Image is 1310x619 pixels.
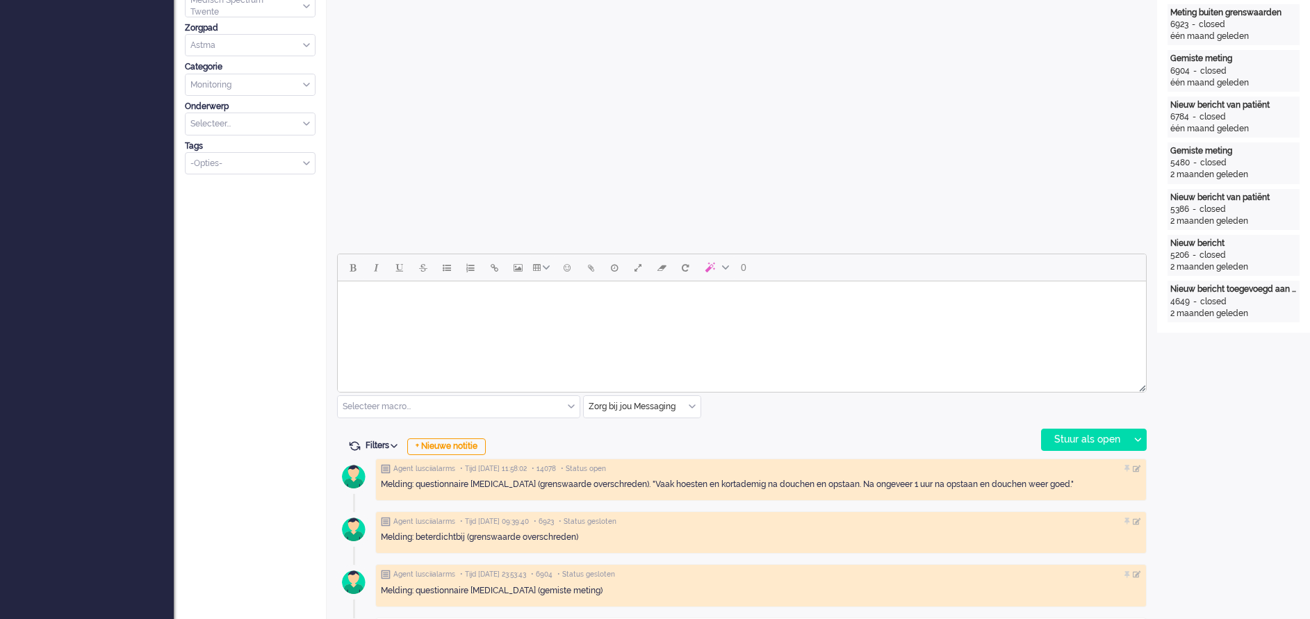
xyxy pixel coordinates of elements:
[364,256,388,279] button: Italic
[435,256,459,279] button: Bullet list
[1170,157,1190,169] div: 5480
[460,570,526,579] span: • Tijd [DATE] 23:53:43
[626,256,650,279] button: Fullscreen
[650,256,673,279] button: Clear formatting
[534,517,554,527] span: • 6923
[338,281,1146,379] iframe: Rich Text Area
[388,256,411,279] button: Underline
[393,517,455,527] span: Agent lusciialarms
[1189,111,1200,123] div: -
[559,517,616,527] span: • Status gesloten
[1170,7,1297,19] div: Meting buiten grenswaarden
[1200,296,1227,308] div: closed
[1189,249,1200,261] div: -
[185,61,316,73] div: Categorie
[530,256,555,279] button: Table
[697,256,735,279] button: AI
[1200,157,1227,169] div: closed
[532,464,556,474] span: • 14078
[393,464,455,474] span: Agent lusciialarms
[1170,99,1297,111] div: Nieuw bericht van patiënt
[1170,296,1190,308] div: 4649
[1170,145,1297,157] div: Gemiste meting
[1170,238,1297,249] div: Nieuw bericht
[603,256,626,279] button: Delay message
[561,464,606,474] span: • Status open
[1190,296,1200,308] div: -
[1170,308,1297,320] div: 2 maanden geleden
[741,262,746,273] span: 0
[673,256,697,279] button: Reset content
[460,517,529,527] span: • Tijd [DATE] 09:39:40
[1170,215,1297,227] div: 2 maanden geleden
[1200,249,1226,261] div: closed
[506,256,530,279] button: Insert/edit image
[1170,204,1189,215] div: 5386
[1200,204,1226,215] div: closed
[185,152,316,175] div: Select Tags
[185,101,316,113] div: Onderwerp
[366,440,402,450] span: Filters
[1170,65,1190,77] div: 6904
[1042,429,1129,450] div: Stuur als open
[381,479,1141,490] div: Melding: questionnaire [MEDICAL_DATA] (grenswaarde overschreden). "Vaak hoesten en kortademig na ...
[411,256,435,279] button: Strikethrough
[1190,65,1200,77] div: -
[1170,31,1297,42] div: één maand geleden
[336,512,371,547] img: avatar
[336,565,371,600] img: avatar
[1200,65,1227,77] div: closed
[1170,261,1297,273] div: 2 maanden geleden
[1200,111,1226,123] div: closed
[185,22,316,34] div: Zorgpad
[381,464,391,474] img: ic_note_grey.svg
[1170,77,1297,89] div: één maand geleden
[185,140,316,152] div: Tags
[579,256,603,279] button: Add attachment
[735,256,753,279] button: 0
[557,570,615,579] span: • Status gesloten
[1188,19,1199,31] div: -
[531,570,552,579] span: • 6904
[482,256,506,279] button: Insert/edit link
[1170,111,1189,123] div: 6784
[555,256,579,279] button: Emoticons
[1189,204,1200,215] div: -
[1199,19,1225,31] div: closed
[459,256,482,279] button: Numbered list
[407,438,486,455] div: + Nieuwe notitie
[341,256,364,279] button: Bold
[1170,19,1188,31] div: 6923
[1134,379,1146,392] div: Resize
[381,585,1141,597] div: Melding: questionnaire [MEDICAL_DATA] (gemiste meting)
[1170,169,1297,181] div: 2 maanden geleden
[460,464,527,474] span: • Tijd [DATE] 11:58:02
[381,570,391,579] img: ic_note_grey.svg
[1170,53,1297,65] div: Gemiste meting
[381,531,1141,543] div: Melding: beterdichtbij (grenswaarde overschreden)
[381,517,391,527] img: ic_note_grey.svg
[1170,192,1297,204] div: Nieuw bericht van patiënt
[336,459,371,494] img: avatar
[1190,157,1200,169] div: -
[1170,123,1297,135] div: één maand geleden
[393,570,455,579] span: Agent lusciialarms
[1170,249,1189,261] div: 5206
[1170,283,1297,295] div: Nieuw bericht toegevoegd aan gesprek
